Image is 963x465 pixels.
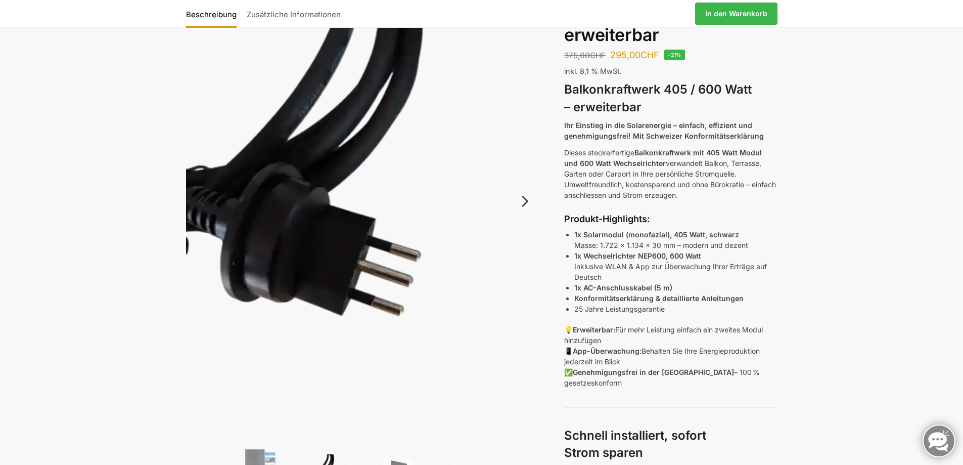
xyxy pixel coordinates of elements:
[574,294,744,303] strong: Konformitätserklärung & detaillierte Anleitungen
[574,283,672,292] strong: 1x AC-Anschlusskabel (5 m)
[564,428,706,460] strong: Schnell installiert, sofort Strom sparen
[574,304,777,314] li: 25 Jahre Leistungsgarantie
[610,50,659,60] bdi: 295,00
[574,250,777,282] p: Inklusive WLAN & App zur Überwachung Ihrer Erträge auf Deutsch
[573,325,615,334] strong: Erweiterbar:
[590,51,606,60] span: CHF
[573,368,734,376] strong: Genehmigungsfrei in der [GEOGRAPHIC_DATA]
[664,50,685,60] span: -21%
[695,3,777,25] a: In den Warenkorb
[564,214,650,224] strong: Produkt-Highlights:
[564,147,777,200] p: Dieses steckerfertige verwandelt Balkon, Terrasse, Garten oder Carport in Ihre persönliche Stromq...
[574,229,777,250] p: Masse: 1.722 x 1.134 x 30 mm – modern und dezent
[564,121,764,140] strong: Ihr Einstieg in die Solarenergie – einfach, effizient und genehmigungsfrei! Mit Schweizer Konform...
[564,67,622,75] span: inkl. 8,1 % MwSt.
[564,148,762,167] strong: Balkonkraftwerk mit 405 Watt Modul und 600 Watt Wechselrichter
[574,251,701,260] strong: 1x Wechselrichter NEP600, 600 Watt
[242,2,346,26] a: Zusätzliche Informationen
[564,324,777,388] p: 💡 Für mehr Leistung einfach ein zweites Modul hinzufügen 📱 Behalten Sie Ihre Energieproduktion je...
[574,230,739,239] strong: 1x Solarmodul (monofazial), 405 Watt, schwarz
[573,347,641,355] strong: App-Überwachung:
[186,2,242,26] a: Beschreibung
[640,50,659,60] span: CHF
[564,82,752,114] strong: Balkonkraftwerk 405 / 600 Watt – erweiterbar
[564,51,606,60] bdi: 375,00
